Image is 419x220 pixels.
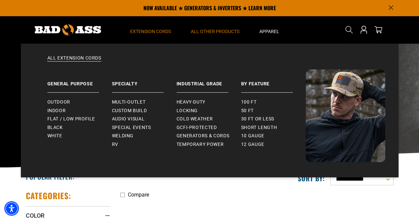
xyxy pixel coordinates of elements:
[241,107,306,115] a: 50 ft
[130,28,171,34] span: Extension Cords
[259,28,279,34] span: Apparel
[47,132,112,140] a: White
[241,140,306,149] a: 12 gauge
[47,123,112,132] a: Black
[344,24,354,35] summary: Search
[112,98,177,107] a: Multi-Outlet
[47,115,112,123] a: Flat / Low Profile
[177,123,241,132] a: GCFI-Protected
[47,125,63,131] span: Black
[241,116,274,122] span: 30 ft or less
[177,108,198,114] span: Locking
[298,174,325,183] label: Sort by:
[181,16,249,44] summary: All Other Products
[241,123,306,132] a: Short Length
[241,98,306,107] a: 100 ft
[241,69,306,93] a: By Feature
[112,132,177,140] a: Welding
[26,172,75,181] h2: Popular Filter:
[373,26,384,34] a: cart
[34,55,385,69] a: All Extension Cords
[112,108,147,114] span: Custom Build
[177,107,241,115] a: Locking
[191,28,239,34] span: All Other Products
[241,133,264,139] span: 10 gauge
[47,99,70,105] span: Outdoor
[26,191,72,201] h2: Categories:
[177,115,241,123] a: Cold Weather
[241,125,277,131] span: Short Length
[112,107,177,115] a: Custom Build
[112,142,118,148] span: RV
[47,107,112,115] a: Indoor
[47,116,95,122] span: Flat / Low Profile
[47,98,112,107] a: Outdoor
[112,123,177,132] a: Special Events
[241,142,264,148] span: 12 gauge
[241,115,306,123] a: 30 ft or less
[47,133,62,139] span: White
[177,132,241,140] a: Generators & Cords
[306,69,385,162] img: Bad Ass Extension Cords
[128,192,149,198] span: Compare
[112,69,177,93] a: Specialty
[26,212,44,219] span: Color
[112,115,177,123] a: Audio Visual
[241,132,306,140] a: 10 gauge
[177,125,217,131] span: GCFI-Protected
[112,99,146,105] span: Multi-Outlet
[112,125,151,131] span: Special Events
[177,116,213,122] span: Cold Weather
[177,133,230,139] span: Generators & Cords
[112,140,177,149] a: RV
[241,108,254,114] span: 50 ft
[249,16,289,44] summary: Apparel
[177,142,224,148] span: Temporary Power
[35,24,101,35] img: Bad Ass Extension Cords
[177,98,241,107] a: Heavy-Duty
[177,69,241,93] a: Industrial Grade
[177,99,205,105] span: Heavy-Duty
[177,140,241,149] a: Temporary Power
[47,108,66,114] span: Indoor
[112,133,133,139] span: Welding
[120,16,181,44] summary: Extension Cords
[47,69,112,93] a: General Purpose
[241,99,257,105] span: 100 ft
[358,16,369,44] a: Open this option
[4,201,19,216] div: Accessibility Menu
[112,116,145,122] span: Audio Visual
